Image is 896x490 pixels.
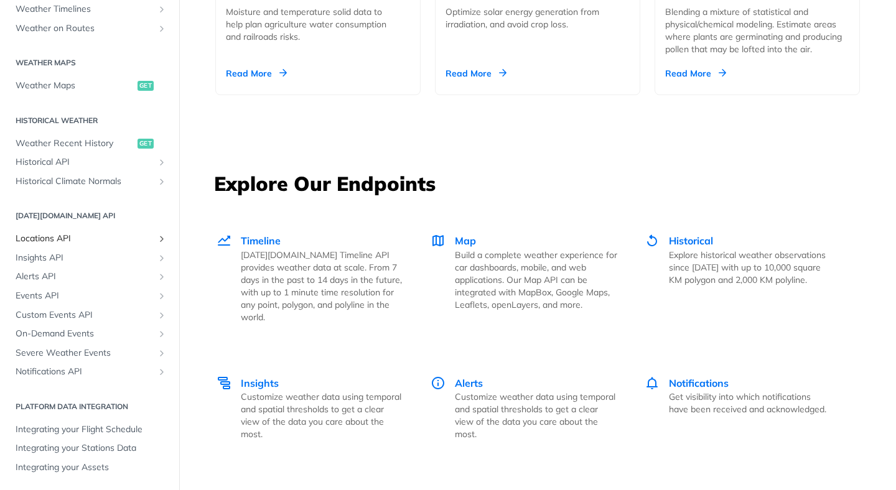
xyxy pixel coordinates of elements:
[455,391,617,440] p: Customize weather data using temporal and spatial thresholds to get a clear view of the data you ...
[16,233,154,245] span: Locations API
[9,267,170,286] a: Alerts APIShow subpages for Alerts API
[16,175,154,188] span: Historical Climate Normals
[138,81,154,91] span: get
[417,207,631,349] a: Map Map Build a complete weather experience for car dashboards, mobile, and web applications. Our...
[431,376,446,391] img: Alerts
[9,19,170,38] a: Weather on RoutesShow subpages for Weather on Routes
[217,376,231,391] img: Insights
[9,363,170,381] a: Notifications APIShow subpages for Notifications API
[9,420,170,439] a: Integrating your Flight Schedule
[645,233,660,248] img: Historical
[9,134,170,153] a: Weather Recent Historyget
[138,139,154,149] span: get
[631,349,845,467] a: Notifications Notifications Get visibility into which notifications have been received and acknow...
[9,325,170,343] a: On-Demand EventsShow subpages for On-Demand Events
[157,348,167,358] button: Show subpages for Severe Weather Events
[16,328,154,340] span: On-Demand Events
[16,80,134,92] span: Weather Maps
[157,310,167,320] button: Show subpages for Custom Events API
[631,207,845,349] a: Historical Historical Explore historical weather observations since [DATE] with up to 10,000 squa...
[9,76,170,95] a: Weather Mapsget
[157,24,167,34] button: Show subpages for Weather on Routes
[446,67,506,80] div: Read More
[9,229,170,248] a: Locations APIShow subpages for Locations API
[157,157,167,167] button: Show subpages for Historical API
[9,439,170,458] a: Integrating your Stations Data
[16,290,154,302] span: Events API
[16,137,134,150] span: Weather Recent History
[217,233,231,248] img: Timeline
[157,177,167,187] button: Show subpages for Historical Climate Normals
[241,234,281,247] span: Timeline
[9,115,170,126] h2: Historical Weather
[16,442,167,455] span: Integrating your Stations Data
[16,252,154,264] span: Insights API
[417,349,631,467] a: Alerts Alerts Customize weather data using temporal and spatial thresholds to get a clear view of...
[16,156,154,169] span: Historical API
[9,401,170,412] h2: Platform DATA integration
[16,22,154,35] span: Weather on Routes
[157,272,167,282] button: Show subpages for Alerts API
[16,3,154,16] span: Weather Timelines
[241,391,403,440] p: Customize weather data using temporal and spatial thresholds to get a clear view of the data you ...
[9,458,170,477] a: Integrating your Assets
[241,249,403,323] p: [DATE][DOMAIN_NAME] Timeline API provides weather data at scale. From 7 days in the past to 14 da...
[669,377,729,389] span: Notifications
[455,234,476,247] span: Map
[9,249,170,267] a: Insights APIShow subpages for Insights API
[157,367,167,377] button: Show subpages for Notifications API
[241,377,279,389] span: Insights
[16,366,154,378] span: Notifications API
[157,234,167,244] button: Show subpages for Locations API
[455,377,483,389] span: Alerts
[446,6,620,30] div: Optimize solar energy generation from irradiation, and avoid crop loss.
[215,207,417,349] a: Timeline Timeline [DATE][DOMAIN_NAME] Timeline API provides weather data at scale. From 7 days in...
[214,170,861,197] h3: Explore Our Endpoints
[157,329,167,339] button: Show subpages for On-Demand Events
[645,376,660,391] img: Notifications
[16,270,154,283] span: Alerts API
[16,309,154,321] span: Custom Events API
[9,172,170,191] a: Historical Climate NormalsShow subpages for Historical Climate Normals
[9,210,170,221] h2: [DATE][DOMAIN_NAME] API
[157,291,167,301] button: Show subpages for Events API
[9,57,170,68] h2: Weather Maps
[157,4,167,14] button: Show subpages for Weather Timelines
[665,67,726,80] div: Read More
[669,249,831,286] p: Explore historical weather observations since [DATE] with up to 10,000 square KM polygon and 2,00...
[9,344,170,363] a: Severe Weather EventsShow subpages for Severe Weather Events
[226,6,400,43] div: Moisture and temperature solid data to help plan agriculture water consumption and railroads risks.
[16,461,167,474] span: Integrating your Assets
[665,6,849,55] div: Blending a mixture of statistical and physical/chemical modeling. Estimate areas where plants are...
[669,234,713,247] span: Historical
[9,287,170,305] a: Events APIShow subpages for Events API
[16,423,167,436] span: Integrating your Flight Schedule
[431,233,446,248] img: Map
[9,306,170,325] a: Custom Events APIShow subpages for Custom Events API
[157,253,167,263] button: Show subpages for Insights API
[16,347,154,359] span: Severe Weather Events
[9,153,170,172] a: Historical APIShow subpages for Historical API
[455,249,617,311] p: Build a complete weather experience for car dashboards, mobile, and web applications. Our Map API...
[215,349,417,467] a: Insights Insights Customize weather data using temporal and spatial thresholds to get a clear vie...
[669,391,831,415] p: Get visibility into which notifications have been received and acknowledged.
[226,67,287,80] div: Read More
